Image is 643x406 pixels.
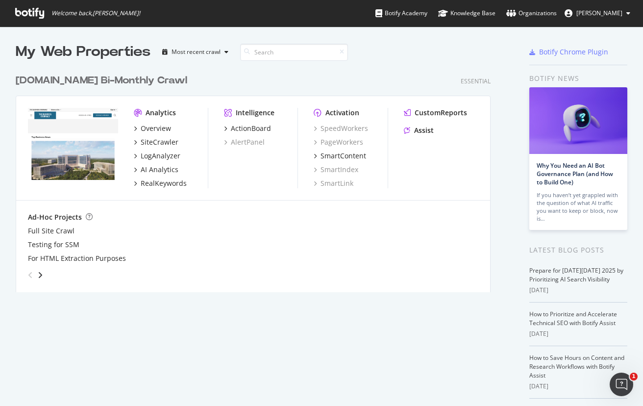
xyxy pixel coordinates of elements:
div: Overview [141,124,171,133]
div: Knowledge Base [438,8,495,18]
div: LogAnalyzer [141,151,180,161]
div: Most recent crawl [172,49,221,55]
div: angle-left [24,267,37,283]
a: Prepare for [DATE][DATE] 2025 by Prioritizing AI Search Visibility [529,266,623,283]
div: If you haven’t yet grappled with the question of what AI traffic you want to keep or block, now is… [537,191,620,223]
input: Search [240,44,348,61]
div: RealKeywords [141,178,187,188]
a: How to Save Hours on Content and Research Workflows with Botify Assist [529,354,624,380]
a: ActionBoard [224,124,271,133]
a: CustomReports [404,108,467,118]
button: [PERSON_NAME] [557,5,638,21]
div: [DATE] [529,330,627,338]
div: [DATE] [529,382,627,391]
a: Overview [134,124,171,133]
div: [DATE] [529,286,627,295]
div: Intelligence [236,108,274,118]
a: SmartLink [314,178,353,188]
div: Assist [414,126,434,135]
img: Why You Need an AI Bot Governance Plan (and How to Build One) [529,87,627,154]
div: SmartContent [321,151,366,161]
a: PageWorkers [314,137,363,147]
span: 1 [630,373,638,381]
a: SiteCrawler [134,137,178,147]
div: Botify Academy [375,8,427,18]
div: SiteCrawler [141,137,178,147]
a: Assist [404,126,434,135]
div: Latest Blog Posts [529,245,627,255]
div: My Web Properties [16,42,150,62]
div: AI Analytics [141,165,178,175]
div: CustomReports [415,108,467,118]
button: Most recent crawl [158,44,232,60]
a: LogAnalyzer [134,151,180,161]
a: For HTML Extraction Purposes [28,254,126,263]
span: Welcome back, [PERSON_NAME] ! [51,9,140,17]
div: Analytics [146,108,176,118]
a: How to Prioritize and Accelerate Technical SEO with Botify Assist [529,310,617,327]
a: AI Analytics [134,165,178,175]
div: Botify Chrome Plugin [539,47,608,57]
div: [DOMAIN_NAME] Bi-Monthly Crawl [16,74,187,88]
div: grid [16,62,498,292]
iframe: Intercom live chat [610,373,633,396]
a: Testing for SSM [28,240,79,250]
a: [DOMAIN_NAME] Bi-Monthly Crawl [16,74,191,88]
a: SmartContent [314,151,366,161]
img: www.bizjournals.com [28,108,118,180]
div: Botify news [529,73,627,84]
span: Tyson Bird [576,9,622,17]
a: SmartIndex [314,165,358,175]
div: Activation [325,108,359,118]
a: Why You Need an AI Bot Governance Plan (and How to Build One) [537,161,613,186]
a: Botify Chrome Plugin [529,47,608,57]
div: angle-right [37,270,44,280]
div: Essential [461,77,491,85]
a: Full Site Crawl [28,226,74,236]
div: Organizations [506,8,557,18]
div: Ad-Hoc Projects [28,212,82,222]
a: AlertPanel [224,137,265,147]
div: ActionBoard [231,124,271,133]
a: SpeedWorkers [314,124,368,133]
a: RealKeywords [134,178,187,188]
